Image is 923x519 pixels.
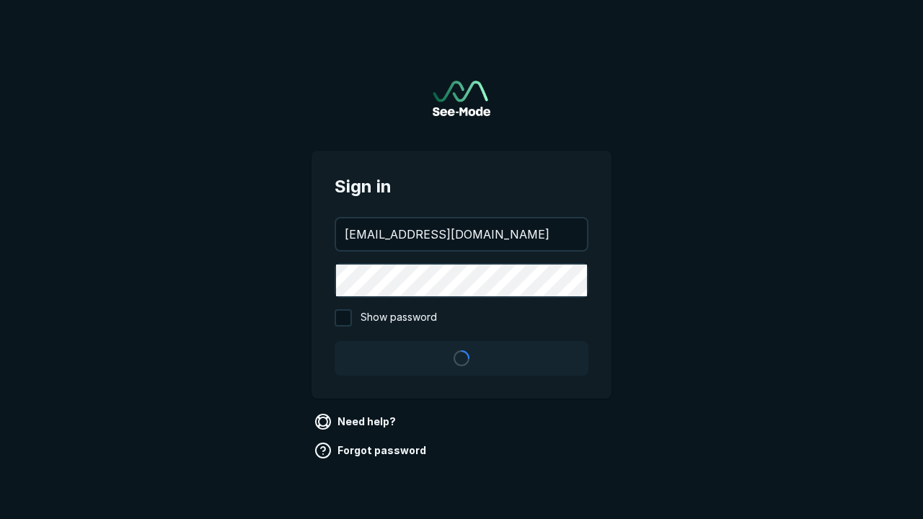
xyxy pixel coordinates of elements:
a: Go to sign in [433,81,490,116]
input: your@email.com [336,218,587,250]
a: Forgot password [312,439,432,462]
span: Show password [361,309,437,327]
img: See-Mode Logo [433,81,490,116]
a: Need help? [312,410,402,433]
span: Sign in [335,174,588,200]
